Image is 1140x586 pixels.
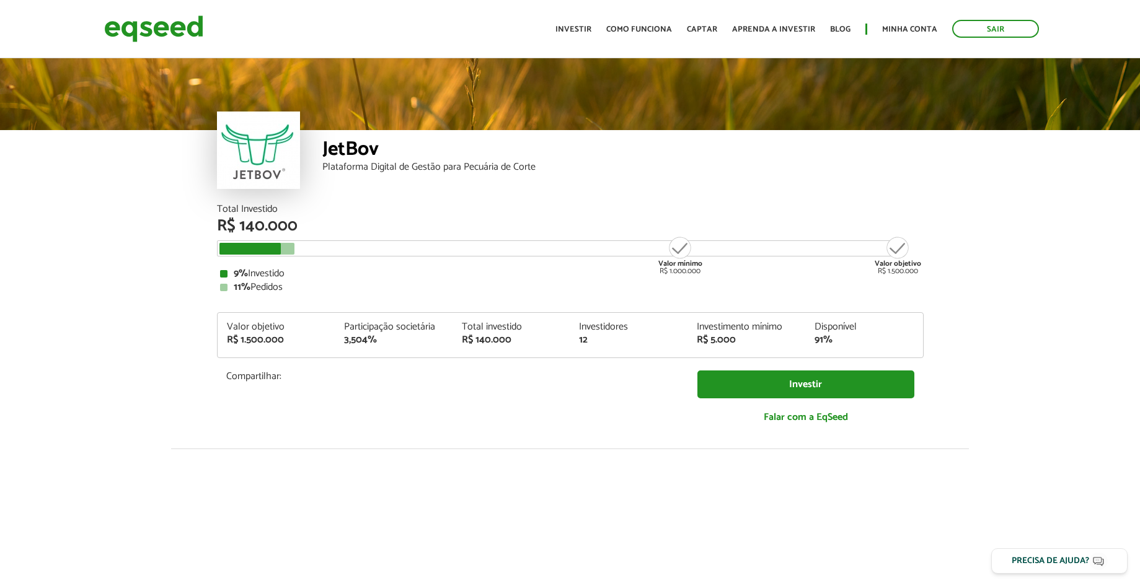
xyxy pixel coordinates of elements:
strong: 11% [234,279,250,295]
strong: 9% [234,265,248,282]
div: Investidores [579,322,678,332]
a: Captar [687,25,717,33]
a: Blog [830,25,851,33]
strong: Valor mínimo [658,258,702,269]
img: EqSeed [104,12,203,45]
div: 3,504% [344,335,443,345]
div: R$ 140.000 [217,218,924,234]
div: Investimento mínimo [697,322,796,332]
div: 12 [579,335,678,345]
p: Compartilhar: [226,370,679,382]
div: Valor objetivo [227,322,326,332]
a: Investir [697,370,914,398]
a: Investir [555,25,591,33]
a: Como funciona [606,25,672,33]
div: R$ 1.500.000 [227,335,326,345]
strong: Valor objetivo [875,258,921,269]
a: Sair [952,20,1039,38]
div: Investido [220,269,921,279]
div: Total Investido [217,204,924,214]
div: R$ 1.500.000 [875,235,921,275]
div: R$ 5.000 [697,335,796,345]
div: Participação societária [344,322,443,332]
a: Falar com a EqSeed [697,405,914,430]
div: Plataforma Digital de Gestão para Pecuária de Corte [322,162,924,172]
div: 91% [815,335,914,345]
a: Aprenda a investir [732,25,815,33]
div: R$ 1.000.000 [657,235,704,275]
div: Disponível [815,322,914,332]
div: R$ 140.000 [462,335,561,345]
a: Minha conta [882,25,937,33]
div: JetBov [322,139,924,162]
div: Pedidos [220,282,921,292]
div: Total investido [462,322,561,332]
